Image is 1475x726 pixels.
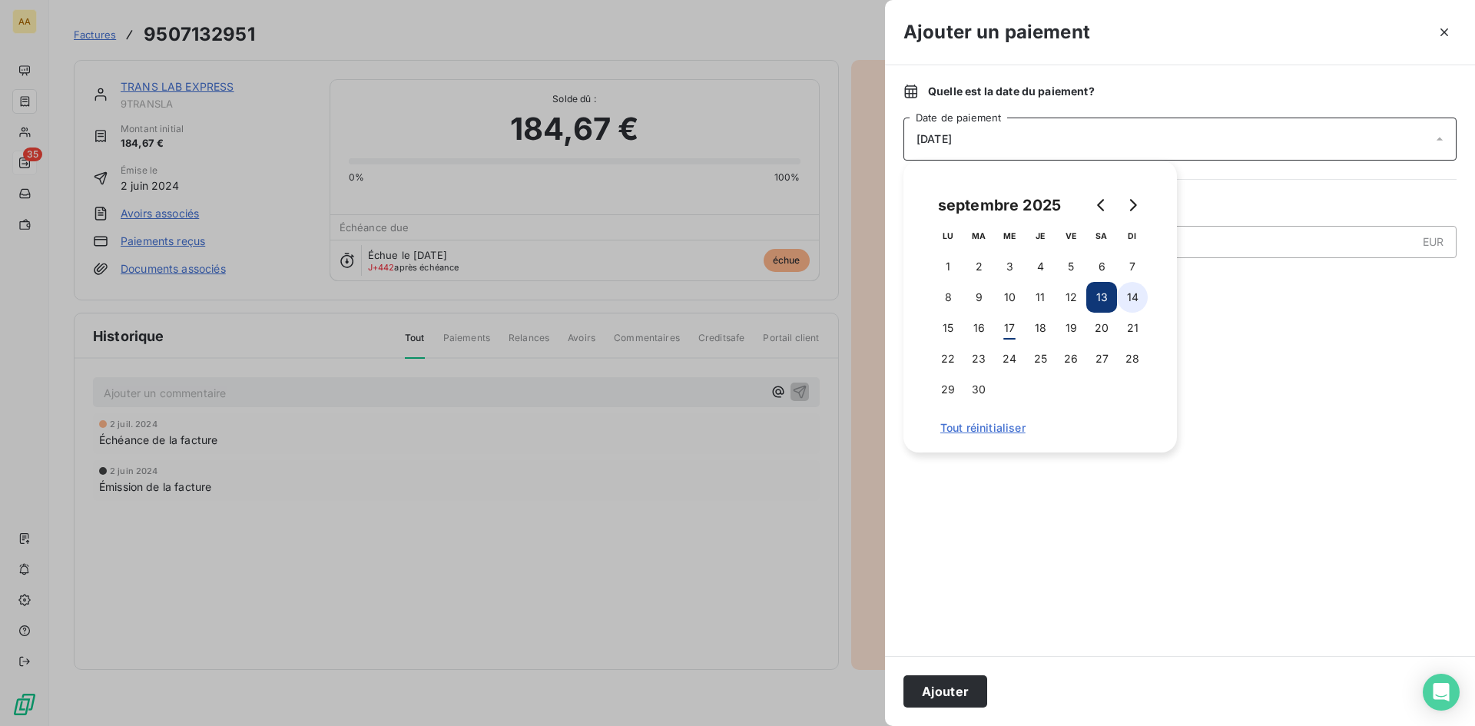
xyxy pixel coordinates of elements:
[1056,251,1086,282] button: 5
[940,422,1140,434] span: Tout réinitialiser
[1117,282,1148,313] button: 14
[1086,220,1117,251] th: samedi
[933,343,963,374] button: 22
[1025,220,1056,251] th: jeudi
[916,133,952,145] span: [DATE]
[994,343,1025,374] button: 24
[994,251,1025,282] button: 3
[1086,251,1117,282] button: 6
[963,343,994,374] button: 23
[994,282,1025,313] button: 10
[1117,251,1148,282] button: 7
[1117,190,1148,220] button: Go to next month
[963,251,994,282] button: 2
[963,313,994,343] button: 16
[1056,313,1086,343] button: 19
[1025,251,1056,282] button: 4
[903,675,987,708] button: Ajouter
[963,282,994,313] button: 9
[1117,220,1148,251] th: dimanche
[903,270,1457,286] span: Nouveau solde dû :
[1117,343,1148,374] button: 28
[933,374,963,405] button: 29
[1086,343,1117,374] button: 27
[933,313,963,343] button: 15
[1423,674,1460,711] div: Open Intercom Messenger
[1086,282,1117,313] button: 13
[1025,282,1056,313] button: 11
[903,18,1090,46] h3: Ajouter un paiement
[1056,343,1086,374] button: 26
[933,193,1066,217] div: septembre 2025
[1086,190,1117,220] button: Go to previous month
[1025,313,1056,343] button: 18
[1056,282,1086,313] button: 12
[994,220,1025,251] th: mercredi
[1025,343,1056,374] button: 25
[1086,313,1117,343] button: 20
[928,84,1095,99] span: Quelle est la date du paiement ?
[994,313,1025,343] button: 17
[933,282,963,313] button: 8
[963,374,994,405] button: 30
[933,251,963,282] button: 1
[963,220,994,251] th: mardi
[933,220,963,251] th: lundi
[1056,220,1086,251] th: vendredi
[1117,313,1148,343] button: 21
